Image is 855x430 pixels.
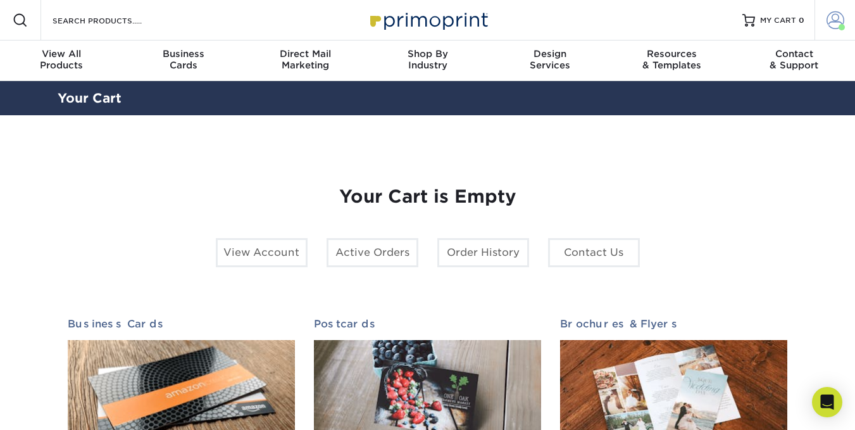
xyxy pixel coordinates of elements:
[122,48,244,71] div: Cards
[244,41,366,81] a: Direct MailMarketing
[366,48,489,60] span: Shop By
[489,48,611,71] div: Services
[733,41,855,81] a: Contact& Support
[812,387,842,417] div: Open Intercom Messenger
[366,48,489,71] div: Industry
[51,13,175,28] input: SEARCH PRODUCTS.....
[244,48,366,71] div: Marketing
[611,48,733,60] span: Resources
[366,41,489,81] a: Shop ByIndustry
[437,238,529,267] a: Order History
[611,41,733,81] a: Resources& Templates
[489,41,611,81] a: DesignServices
[489,48,611,60] span: Design
[799,16,804,25] span: 0
[733,48,855,60] span: Contact
[548,238,640,267] a: Contact Us
[122,48,244,60] span: Business
[760,15,796,26] span: MY CART
[58,91,122,106] a: Your Cart
[560,318,787,330] h2: Brochures & Flyers
[733,48,855,71] div: & Support
[216,238,308,267] a: View Account
[365,6,491,34] img: Primoprint
[68,186,788,208] h1: Your Cart is Empty
[611,48,733,71] div: & Templates
[68,318,295,330] h2: Business Cards
[314,318,541,330] h2: Postcards
[327,238,418,267] a: Active Orders
[244,48,366,60] span: Direct Mail
[122,41,244,81] a: BusinessCards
